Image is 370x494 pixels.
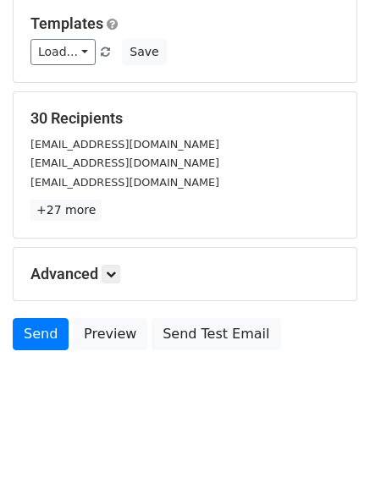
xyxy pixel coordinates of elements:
a: Templates [30,14,103,32]
button: Save [122,39,166,65]
small: [EMAIL_ADDRESS][DOMAIN_NAME] [30,138,219,151]
iframe: Chat Widget [285,413,370,494]
a: +27 more [30,200,102,221]
small: [EMAIL_ADDRESS][DOMAIN_NAME] [30,176,219,189]
a: Load... [30,39,96,65]
a: Preview [73,318,147,350]
small: [EMAIL_ADDRESS][DOMAIN_NAME] [30,156,219,169]
a: Send Test Email [152,318,280,350]
h5: Advanced [30,265,340,283]
h5: 30 Recipients [30,109,340,128]
a: Send [13,318,69,350]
